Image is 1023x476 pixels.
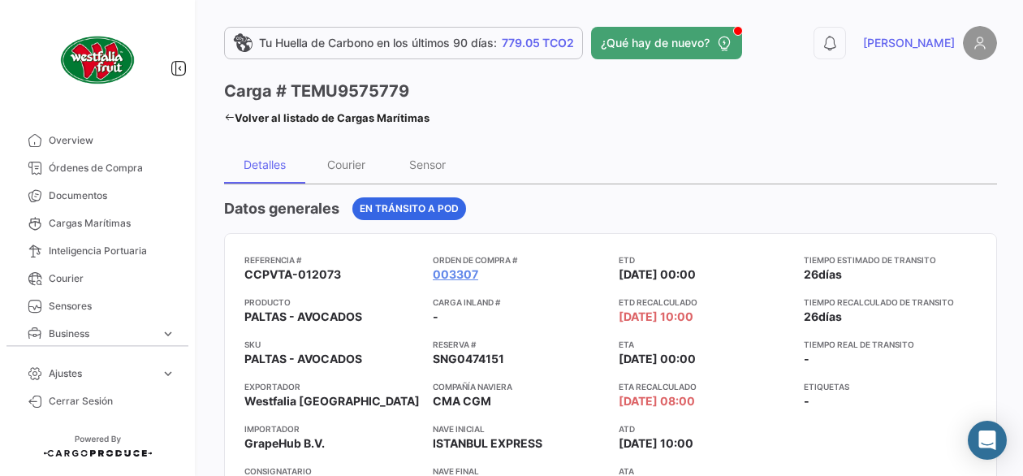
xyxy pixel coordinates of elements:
[244,435,325,452] span: GrapeHub B.V.
[13,210,182,237] a: Cargas Marítimas
[433,422,606,435] app-card-info-title: Nave inicial
[13,154,182,182] a: Órdenes de Compra
[619,393,695,409] span: [DATE] 08:00
[619,380,792,393] app-card-info-title: ETA Recalculado
[161,327,175,341] span: expand_more
[49,161,175,175] span: Órdenes de Compra
[49,394,175,409] span: Cerrar Sesión
[591,27,742,59] button: ¿Qué hay de nuevo?
[49,327,154,341] span: Business
[13,265,182,292] a: Courier
[433,253,606,266] app-card-info-title: Orden de Compra #
[244,253,420,266] app-card-info-title: Referencia #
[244,309,362,325] span: PALTAS - AVOCADOS
[13,237,182,265] a: Inteligencia Portuaria
[804,338,977,351] app-card-info-title: Tiempo real de transito
[433,309,438,325] span: -
[968,421,1007,460] div: Abrir Intercom Messenger
[863,35,955,51] span: [PERSON_NAME]
[804,393,809,409] span: -
[224,27,583,59] a: Tu Huella de Carbono en los últimos 90 días:779.05 TCO2
[433,296,606,309] app-card-info-title: Carga inland #
[804,309,818,323] span: 26
[49,271,175,286] span: Courier
[49,133,175,148] span: Overview
[804,380,977,393] app-card-info-title: Etiquetas
[244,393,420,409] span: Westfalia [GEOGRAPHIC_DATA]
[619,309,693,325] span: [DATE] 10:00
[619,253,792,266] app-card-info-title: ETD
[409,158,446,171] div: Sensor
[433,393,491,409] span: CMA CGM
[804,352,809,366] span: -
[161,366,175,381] span: expand_more
[244,422,420,435] app-card-info-title: Importador
[818,267,842,281] span: días
[244,266,341,283] span: CCPVTA-012073
[244,296,420,309] app-card-info-title: Producto
[619,435,693,452] span: [DATE] 10:00
[360,201,459,216] span: En tránsito a POD
[433,266,478,283] a: 003307
[963,26,997,60] img: placeholder-user.png
[244,158,286,171] div: Detalles
[49,188,175,203] span: Documentos
[804,296,977,309] app-card-info-title: Tiempo recalculado de transito
[13,182,182,210] a: Documentos
[49,216,175,231] span: Cargas Marítimas
[224,197,339,220] h4: Datos generales
[804,253,977,266] app-card-info-title: Tiempo estimado de transito
[244,338,420,351] app-card-info-title: SKU
[49,244,175,258] span: Inteligencia Portuaria
[619,266,696,283] span: [DATE] 00:00
[327,158,365,171] div: Courier
[619,351,696,367] span: [DATE] 00:00
[224,80,409,102] h3: Carga # TEMU9575779
[57,19,138,101] img: client-50.png
[259,35,497,51] span: Tu Huella de Carbono en los últimos 90 días:
[49,299,175,314] span: Sensores
[433,338,606,351] app-card-info-title: Reserva #
[224,106,429,129] a: Volver al listado de Cargas Marítimas
[619,422,792,435] app-card-info-title: ATD
[619,296,792,309] app-card-info-title: ETD Recalculado
[433,351,504,367] span: SNG0474151
[502,35,574,51] span: 779.05 TCO2
[433,380,606,393] app-card-info-title: Compañía naviera
[818,309,842,323] span: días
[49,366,154,381] span: Ajustes
[244,380,420,393] app-card-info-title: Exportador
[433,435,542,452] span: ISTANBUL EXPRESS
[804,267,818,281] span: 26
[13,292,182,320] a: Sensores
[619,338,792,351] app-card-info-title: ETA
[601,35,710,51] span: ¿Qué hay de nuevo?
[13,127,182,154] a: Overview
[244,351,362,367] span: PALTAS - AVOCADOS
